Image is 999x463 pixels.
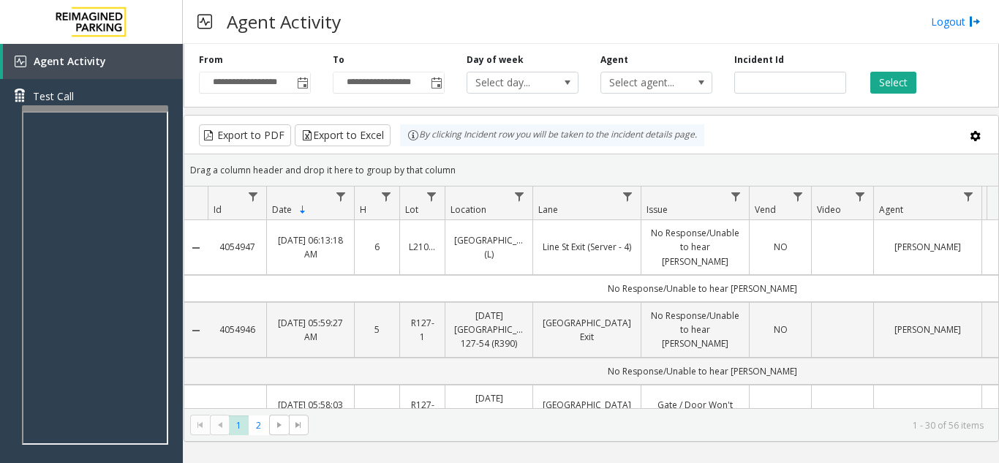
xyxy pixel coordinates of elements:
[363,405,391,419] a: 5
[15,56,26,67] img: 'icon'
[184,157,998,183] div: Drag a column header and drop it here to group by that column
[817,203,841,216] span: Video
[409,316,436,344] a: R127-1
[276,316,345,344] a: [DATE] 05:59:27 AM
[249,415,268,435] span: Page 2
[931,14,981,29] a: Logout
[542,240,632,254] a: Line St Exit (Server - 4)
[883,323,973,336] a: [PERSON_NAME]
[360,203,366,216] span: H
[758,240,802,254] a: NO
[184,242,208,254] a: Collapse Details
[333,53,344,67] label: To
[199,124,291,146] button: Export to PDF
[407,129,419,141] img: infoIcon.svg
[467,72,556,93] span: Select day...
[197,4,212,39] img: pageIcon
[274,419,285,431] span: Go to the next page
[428,72,444,93] span: Toggle popup
[276,398,345,426] a: [DATE] 05:58:03 AM
[377,187,396,206] a: H Filter Menu
[34,54,106,68] span: Agent Activity
[3,44,183,79] a: Agent Activity
[422,187,442,206] a: Lot Filter Menu
[734,53,784,67] label: Incident Id
[33,89,74,104] span: Test Call
[272,203,292,216] span: Date
[510,187,529,206] a: Location Filter Menu
[297,204,309,216] span: Sortable
[269,415,289,435] span: Go to the next page
[184,325,208,336] a: Collapse Details
[774,241,788,253] span: NO
[542,398,632,426] a: [GEOGRAPHIC_DATA] Exit
[879,203,903,216] span: Agent
[216,405,257,419] a: 4054945
[773,406,788,418] span: YES
[883,405,973,419] a: [PERSON_NAME]
[244,187,263,206] a: Id Filter Menu
[400,124,704,146] div: By clicking Incident row you will be taken to the incident details page.
[650,309,740,351] a: No Response/Unable to hear [PERSON_NAME]
[618,187,638,206] a: Lane Filter Menu
[229,415,249,435] span: Page 1
[454,391,524,434] a: [DATE] [GEOGRAPHIC_DATA] 127-54 (R390)
[317,419,984,432] kendo-pager-info: 1 - 30 of 56 items
[295,124,391,146] button: Export to Excel
[542,316,632,344] a: [GEOGRAPHIC_DATA] Exit
[870,72,916,94] button: Select
[363,323,391,336] a: 5
[216,240,257,254] a: 4054947
[405,203,418,216] span: Lot
[454,309,524,351] a: [DATE] [GEOGRAPHIC_DATA] 127-54 (R390)
[755,203,776,216] span: Vend
[601,72,690,93] span: Select agent...
[184,187,998,408] div: Data table
[538,203,558,216] span: Lane
[959,187,979,206] a: Agent Filter Menu
[969,14,981,29] img: logout
[409,240,436,254] a: L21079900
[276,233,345,261] a: [DATE] 06:13:18 AM
[650,398,740,426] a: Gate / Door Won't Open
[363,240,391,254] a: 6
[758,323,802,336] a: NO
[883,240,973,254] a: [PERSON_NAME]
[726,187,746,206] a: Issue Filter Menu
[774,323,788,336] span: NO
[216,323,257,336] a: 4054946
[331,187,351,206] a: Date Filter Menu
[467,53,524,67] label: Day of week
[758,405,802,419] a: YES
[293,419,304,431] span: Go to the last page
[650,226,740,268] a: No Response/Unable to hear [PERSON_NAME]
[646,203,668,216] span: Issue
[451,203,486,216] span: Location
[219,4,348,39] h3: Agent Activity
[214,203,222,216] span: Id
[289,415,309,435] span: Go to the last page
[788,187,808,206] a: Vend Filter Menu
[851,187,870,206] a: Video Filter Menu
[184,407,208,419] a: Collapse Details
[600,53,628,67] label: Agent
[294,72,310,93] span: Toggle popup
[454,233,524,261] a: [GEOGRAPHIC_DATA] (L)
[199,53,223,67] label: From
[409,398,436,426] a: R127-1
